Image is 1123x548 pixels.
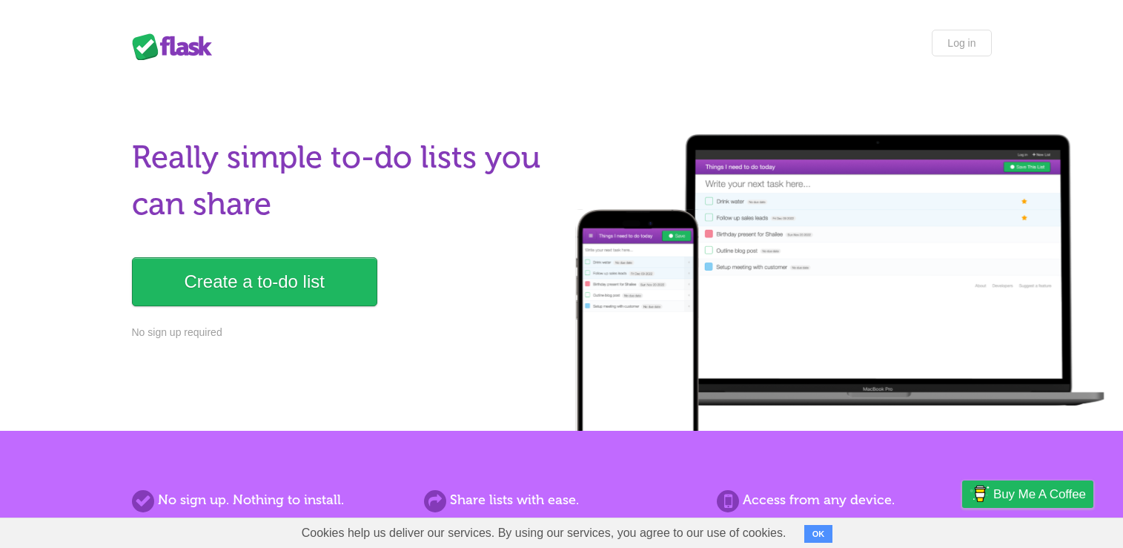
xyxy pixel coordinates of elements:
img: Buy me a coffee [970,481,990,506]
a: Create a to-do list [132,257,377,306]
h1: Really simple to-do lists you can share [132,134,553,228]
span: Cookies help us deliver our services. By using our services, you agree to our use of cookies. [287,518,801,548]
button: OK [804,525,833,543]
span: Buy me a coffee [993,481,1086,507]
div: Flask Lists [132,33,221,60]
p: No sign up required [132,325,553,340]
h2: No sign up. Nothing to install. [132,490,406,510]
a: Buy me a coffee [962,481,1093,508]
a: Log in [932,30,991,56]
h2: Access from any device. [717,490,991,510]
h2: Share lists with ease. [424,490,698,510]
